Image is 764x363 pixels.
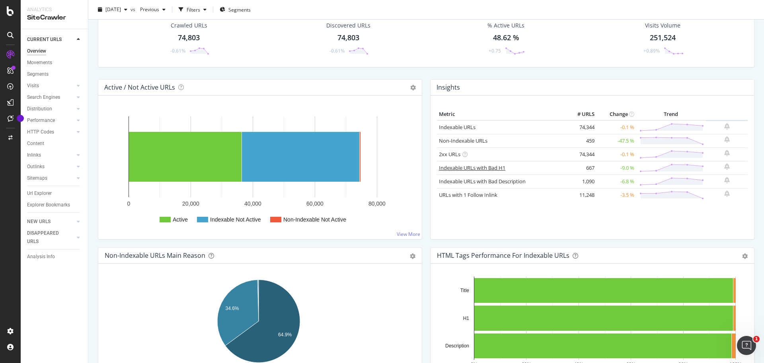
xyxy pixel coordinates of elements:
div: Analytics [27,6,82,13]
h4: Insights [437,82,460,93]
h4: Active / Not Active URLs [104,82,175,93]
a: Non-Indexable URLs [439,137,487,144]
div: 251,524 [650,33,676,43]
td: -3.5 % [596,188,636,202]
div: Filters [187,6,200,13]
div: Movements [27,59,52,67]
div: gear [410,253,415,259]
a: Visits [27,82,74,90]
a: Segments [27,70,82,78]
div: Explorer Bookmarks [27,201,70,209]
td: 667 [565,161,596,175]
div: bell-plus [724,123,730,130]
div: -0.61% [170,47,185,54]
a: Performance [27,116,74,125]
div: DISAPPEARED URLS [27,229,67,246]
div: CURRENT URLS [27,35,62,44]
a: HTTP Codes [27,128,74,136]
a: 2xx URLs [439,151,460,158]
a: Explorer Bookmarks [27,201,82,209]
a: Overview [27,47,82,55]
text: 0 [127,200,131,207]
span: 2025 Sep. 10th [105,6,121,13]
button: Segments [216,3,254,16]
div: Segments [27,70,49,78]
div: gear [742,253,748,259]
div: 74,803 [178,33,200,43]
td: 11,248 [565,188,596,202]
th: Change [596,108,636,120]
td: -0.1 % [596,147,636,161]
a: Sitemaps [27,174,74,182]
text: Indexable Not Active [210,216,261,223]
a: DISAPPEARED URLS [27,229,74,246]
a: Distribution [27,105,74,113]
td: 459 [565,134,596,147]
a: Url Explorer [27,189,82,198]
a: Indexable URLs [439,124,476,131]
div: 74,803 [337,33,359,43]
div: bell-plus [724,150,730,156]
a: Indexable URLs with Bad H1 [439,164,505,171]
div: Tooltip anchor [17,115,24,122]
text: H1 [463,316,470,321]
div: Non-Indexable URLs Main Reason [105,251,205,259]
div: Visits Volume [645,22,680,29]
div: 48.62 % [493,33,519,43]
a: Analysis Info [27,253,82,261]
div: bell-plus [724,177,730,183]
td: 1,090 [565,175,596,188]
div: SiteCrawler [27,13,82,22]
div: bell-plus [724,163,730,170]
td: 74,344 [565,147,596,161]
div: Outlinks [27,163,45,171]
div: Distribution [27,105,52,113]
div: Analysis Info [27,253,55,261]
i: Options [410,85,416,90]
text: 64.9% [278,332,292,337]
a: CURRENT URLS [27,35,74,44]
div: -0.61% [329,47,345,54]
td: -9.0 % [596,161,636,175]
svg: A chart. [105,108,415,233]
div: Inlinks [27,151,41,159]
div: Overview [27,47,46,55]
div: Performance [27,116,55,125]
div: Sitemaps [27,174,47,182]
th: Metric [437,108,565,120]
div: Discovered URLs [326,22,370,29]
div: bell-plus [724,136,730,143]
div: NEW URLS [27,218,51,226]
iframe: Intercom live chat [737,336,756,355]
td: -47.5 % [596,134,636,147]
div: bell-plus [724,190,730,197]
a: URLs with 1 Follow Inlink [439,191,497,198]
div: Search Engines [27,93,60,102]
text: 60,000 [306,200,324,207]
a: Movements [27,59,82,67]
button: [DATE] [95,3,131,16]
text: Description [445,343,469,349]
text: 34.6% [225,306,239,311]
div: +0.89% [643,47,660,54]
text: Non-Indexable Not Active [283,216,346,223]
td: 74,344 [565,120,596,134]
text: Active [173,216,188,223]
div: Content [27,139,44,148]
a: Search Engines [27,93,74,102]
td: -0.1 % [596,120,636,134]
span: Previous [137,6,159,13]
span: Segments [228,6,251,13]
div: % Active URLs [487,22,524,29]
div: Crawled URLs [171,22,207,29]
span: vs [131,6,137,13]
a: Indexable URLs with Bad Description [439,178,526,185]
div: Visits [27,82,39,90]
button: Filters [175,3,210,16]
a: View More [397,231,420,237]
button: Previous [137,3,169,16]
th: # URLS [565,108,596,120]
a: Outlinks [27,163,74,171]
text: 40,000 [244,200,261,207]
